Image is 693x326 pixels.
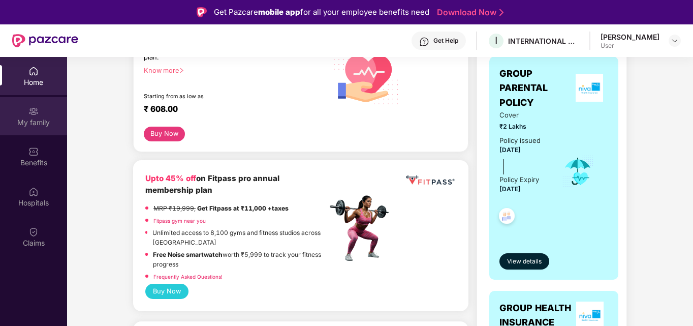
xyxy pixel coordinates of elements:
[153,250,327,269] p: worth ₹5,999 to track your fitness progress
[153,251,223,258] strong: Free Noise smartwatch
[499,110,547,121] span: Cover
[12,34,78,47] img: New Pazcare Logo
[145,284,188,299] button: Buy Now
[197,204,289,212] strong: Get Fitpass at ₹11,000 +taxes
[28,187,39,197] img: svg+xml;base64,PHN2ZyBpZD0iSG9zcGl0YWxzIiB4bWxucz0iaHR0cDovL3d3dy53My5vcmcvMjAwMC9zdmciIHdpZHRoPS...
[28,66,39,76] img: svg+xml;base64,PHN2ZyBpZD0iSG9tZSIgeG1sbnM9Imh0dHA6Ly93d3cudzMub3JnLzIwMDAvc3ZnIiB3aWR0aD0iMjAiIG...
[214,6,429,18] div: Get Pazcare for all your employee benefits need
[507,257,542,266] span: View details
[499,174,539,185] div: Policy Expiry
[153,218,206,224] a: Fitpass gym near you
[28,227,39,237] img: svg+xml;base64,PHN2ZyBpZD0iQ2xhaW0iIHhtbG5zPSJodHRwOi8vd3d3LnczLm9yZy8yMDAwL3N2ZyIgd2lkdGg9IjIwIi...
[437,7,500,18] a: Download Now
[601,42,659,50] div: User
[495,35,497,47] span: I
[327,193,398,264] img: fpp.png
[145,173,279,195] b: on Fitpass pro annual membership plan
[327,34,406,114] img: svg+xml;base64,PHN2ZyB4bWxucz0iaHR0cDovL3d3dy53My5vcmcvMjAwMC9zdmciIHhtbG5zOnhsaW5rPSJodHRwOi8vd3...
[576,74,603,102] img: insurerLogo
[419,37,429,47] img: svg+xml;base64,PHN2ZyBpZD0iSGVscC0zMngzMiIgeG1sbnM9Imh0dHA6Ly93d3cudzMub3JnLzIwMDAvc3ZnIiB3aWR0aD...
[433,37,458,45] div: Get Help
[499,122,547,131] span: ₹2 Lakhs
[508,36,579,46] div: INTERNATIONAL CENTRE FOR RESEARCH ON WOMAN
[499,135,541,146] div: Policy issued
[601,32,659,42] div: [PERSON_NAME]
[179,68,184,73] span: right
[153,274,223,280] a: Frequently Asked Questions!
[153,204,196,212] del: MRP ₹19,999,
[145,173,196,183] b: Upto 45% off
[499,253,549,270] button: View details
[144,93,284,100] div: Starting from as low as
[671,37,679,45] img: svg+xml;base64,PHN2ZyBpZD0iRHJvcGRvd24tMzJ4MzIiIHhtbG5zPSJodHRwOi8vd3d3LnczLm9yZy8yMDAwL3N2ZyIgd2...
[197,7,207,17] img: Logo
[152,228,327,247] p: Unlimited access to 8,100 gyms and fitness studios across [GEOGRAPHIC_DATA]
[499,185,521,193] span: [DATE]
[494,205,519,230] img: svg+xml;base64,PHN2ZyB4bWxucz0iaHR0cDovL3d3dy53My5vcmcvMjAwMC9zdmciIHdpZHRoPSI0OC45NDMiIGhlaWdodD...
[144,67,321,74] div: Know more
[144,104,317,116] div: ₹ 608.00
[258,7,300,17] strong: mobile app
[404,172,456,189] img: fppp.png
[28,146,39,157] img: svg+xml;base64,PHN2ZyBpZD0iQmVuZWZpdHMiIHhtbG5zPSJodHRwOi8vd3d3LnczLm9yZy8yMDAwL3N2ZyIgd2lkdGg9Ij...
[144,127,185,141] button: Buy Now
[499,67,571,110] span: GROUP PARENTAL POLICY
[28,106,39,116] img: svg+xml;base64,PHN2ZyB3aWR0aD0iMjAiIGhlaWdodD0iMjAiIHZpZXdCb3g9IjAgMCAyMCAyMCIgZmlsbD0ibm9uZSIgeG...
[561,155,594,188] img: icon
[499,7,503,18] img: Stroke
[499,146,521,154] span: [DATE]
